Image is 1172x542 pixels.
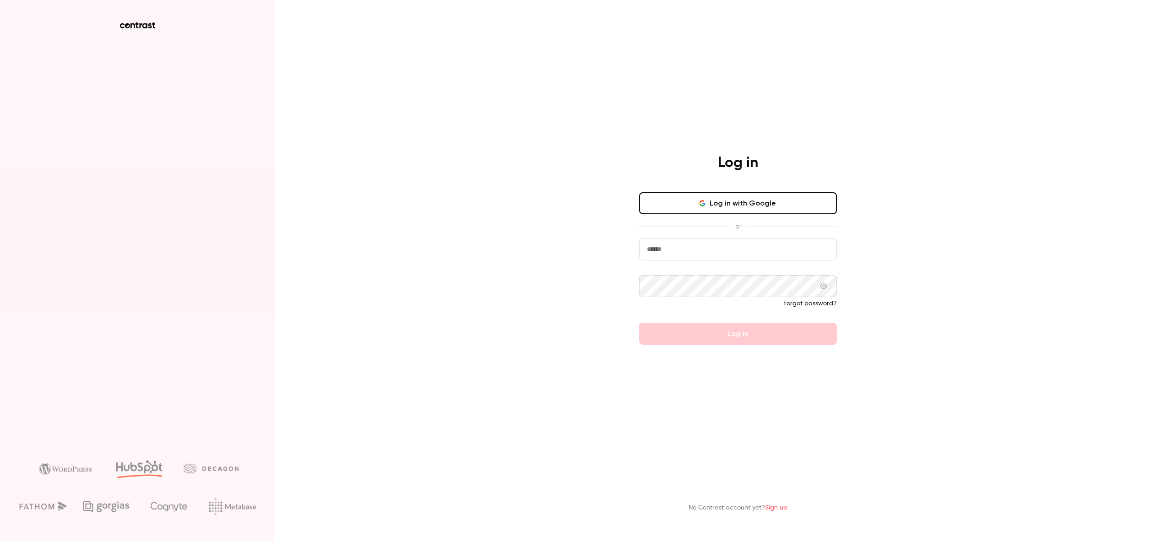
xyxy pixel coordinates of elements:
a: Sign up [765,504,787,511]
h4: Log in [718,154,758,172]
span: or [731,222,746,231]
button: Log in with Google [639,192,837,214]
img: decagon [184,463,239,473]
a: Forgot password? [783,300,837,307]
p: No Contrast account yet? [689,503,787,513]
